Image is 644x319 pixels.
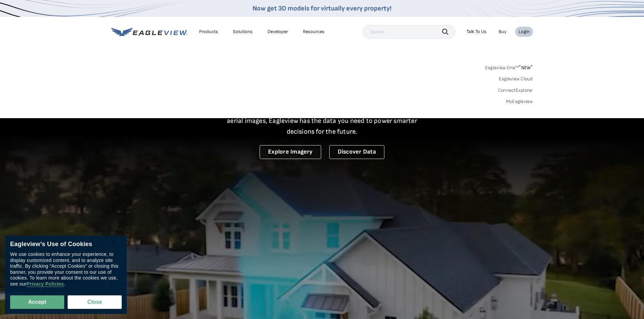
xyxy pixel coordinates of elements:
div: Eagleview’s Use of Cookies [10,241,122,248]
div: Resources [303,29,325,35]
a: Discover Data [329,145,384,159]
a: ConnectExplorer [498,87,533,94]
a: Eagleview Cloud [499,76,533,82]
span: NEW [519,65,533,71]
input: Search [363,25,455,38]
a: MyEagleview [506,99,533,105]
a: Privacy Policies [26,281,64,287]
button: Close [68,295,122,309]
a: Eagleview One™*NEW* [485,63,533,71]
div: Products [199,29,218,35]
div: Talk To Us [467,29,486,35]
button: Accept [10,295,64,309]
div: We use cookies to enhance your experience, to display customized content, and to analyze site tra... [10,251,122,287]
a: Explore Imagery [260,145,321,159]
a: Buy [499,29,506,35]
a: Developer [267,29,288,35]
a: Now get 3D models for virtually every property! [253,4,391,12]
p: A new era starts here. Built on more than 3.5 billion high-resolution aerial images, Eagleview ha... [219,105,426,137]
div: Solutions [233,29,253,35]
div: Login [519,29,530,35]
